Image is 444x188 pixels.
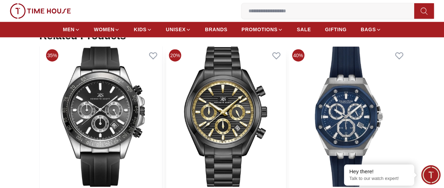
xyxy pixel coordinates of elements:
[169,49,181,61] span: 20%
[349,176,409,182] p: Talk to our watch expert!
[297,26,311,33] span: SALE
[241,23,283,36] a: PROMOTIONS
[10,3,71,19] img: ...
[166,46,285,187] img: Kenneth Scott Men's Black Dial Chrono & Multi Function Watch - K23150-BBBBG
[360,23,381,36] a: BAGS
[63,26,74,33] span: MEN
[349,168,409,175] div: Hey there!
[421,165,440,184] div: Chat Widget
[134,23,152,36] a: KIDS
[325,26,347,33] span: GIFTING
[325,23,347,36] a: GIFTING
[360,26,376,33] span: BAGS
[289,46,408,187] img: Quantum Men's Dark Blue Dial Chronograph Watch - HNG949.999
[241,26,278,33] span: PROMOTIONS
[166,26,186,33] span: UNISEX
[63,23,80,36] a: MEN
[46,49,58,61] span: 35%
[166,23,191,36] a: UNISEX
[205,23,227,36] a: BRANDS
[43,46,162,187] img: Kenneth Scott Men's Black Dial Chrono & Multi Function Watch - K23149-SSBB
[94,26,115,33] span: WOMEN
[205,26,227,33] span: BRANDS
[94,23,120,36] a: WOMEN
[134,26,146,33] span: KIDS
[297,23,311,36] a: SALE
[292,49,304,61] span: 40%
[376,32,405,39] div: View All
